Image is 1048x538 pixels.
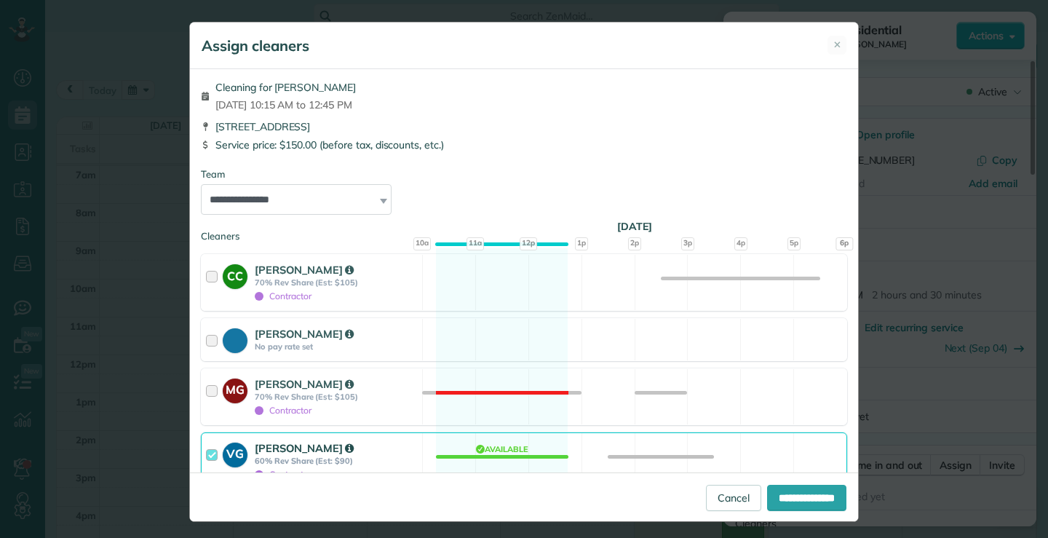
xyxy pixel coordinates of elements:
strong: 60% Rev Share (Est: $90) [255,456,418,466]
strong: 70% Rev Share (Est: $105) [255,392,418,402]
strong: CC [223,264,247,285]
span: ✕ [833,38,841,52]
strong: [PERSON_NAME] [255,377,354,391]
strong: No pay rate set [255,341,418,352]
span: Contractor [255,405,311,416]
span: [DATE] 10:15 AM to 12:45 PM [215,98,356,112]
strong: 70% Rev Share (Est: $105) [255,277,418,288]
div: Service price: $150.00 (before tax, discounts, etc.) [201,138,847,152]
div: Team [201,167,847,181]
div: Cleaners [201,229,847,234]
a: Cancel [706,485,761,511]
span: Contractor [255,290,311,301]
strong: [PERSON_NAME] [255,327,354,341]
h5: Assign cleaners [202,36,309,56]
div: [STREET_ADDRESS] [201,119,847,134]
strong: MG [223,379,247,399]
span: Cleaning for [PERSON_NAME] [215,80,356,95]
strong: VG [223,443,247,463]
strong: [PERSON_NAME] [255,441,354,455]
strong: [PERSON_NAME] [255,263,354,277]
span: Contractor [255,469,311,480]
